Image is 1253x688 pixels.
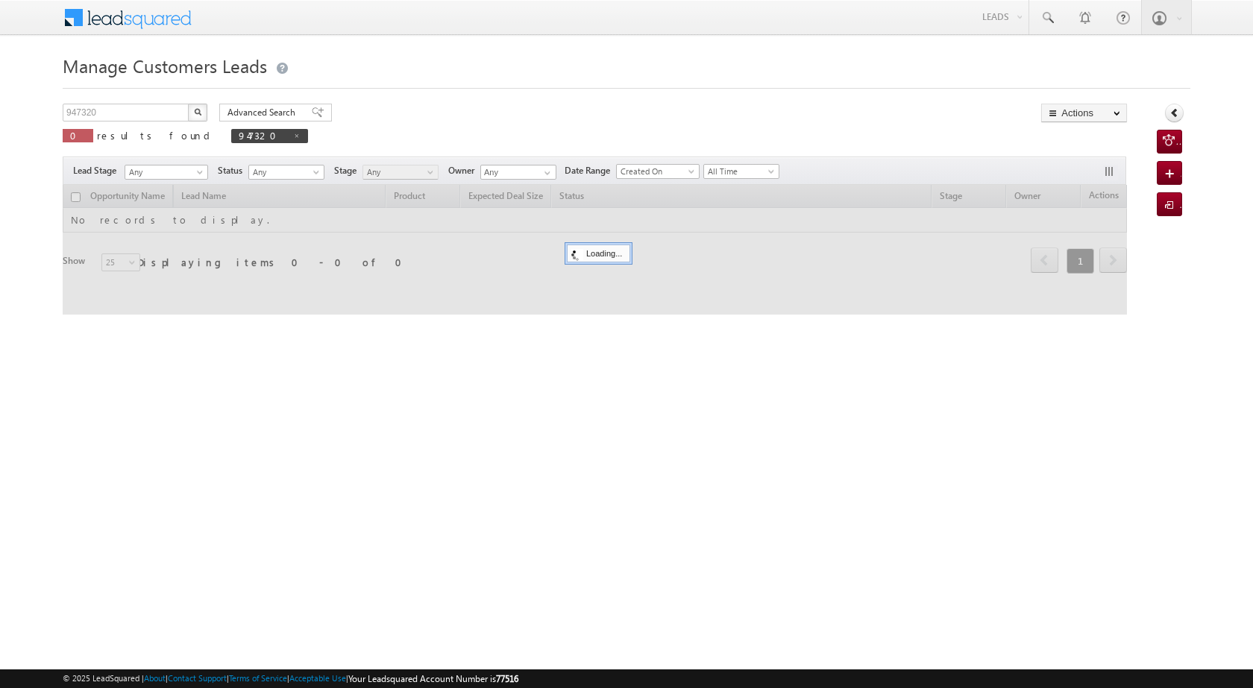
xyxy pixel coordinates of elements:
[144,673,166,683] a: About
[63,672,518,686] span: © 2025 LeadSquared | | | | |
[249,165,320,179] span: Any
[480,165,556,180] input: Type to Search
[617,165,694,178] span: Created On
[1041,104,1127,122] button: Actions
[348,673,518,684] span: Your Leadsquared Account Number is
[227,106,300,119] span: Advanced Search
[63,54,267,78] span: Manage Customers Leads
[565,164,616,177] span: Date Range
[194,108,201,116] img: Search
[248,165,324,180] a: Any
[125,165,208,180] a: Any
[73,164,122,177] span: Lead Stage
[334,164,362,177] span: Stage
[289,673,346,683] a: Acceptable Use
[218,164,248,177] span: Status
[567,244,630,262] div: Loading...
[97,129,216,142] span: results found
[703,164,779,179] a: All Time
[363,165,434,179] span: Any
[704,165,775,178] span: All Time
[70,129,86,142] span: 0
[239,129,286,142] span: 947320
[536,165,555,180] a: Show All Items
[229,673,287,683] a: Terms of Service
[125,165,203,179] span: Any
[362,165,439,180] a: Any
[448,164,480,177] span: Owner
[496,673,518,684] span: 77516
[616,164,700,179] a: Created On
[168,673,227,683] a: Contact Support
